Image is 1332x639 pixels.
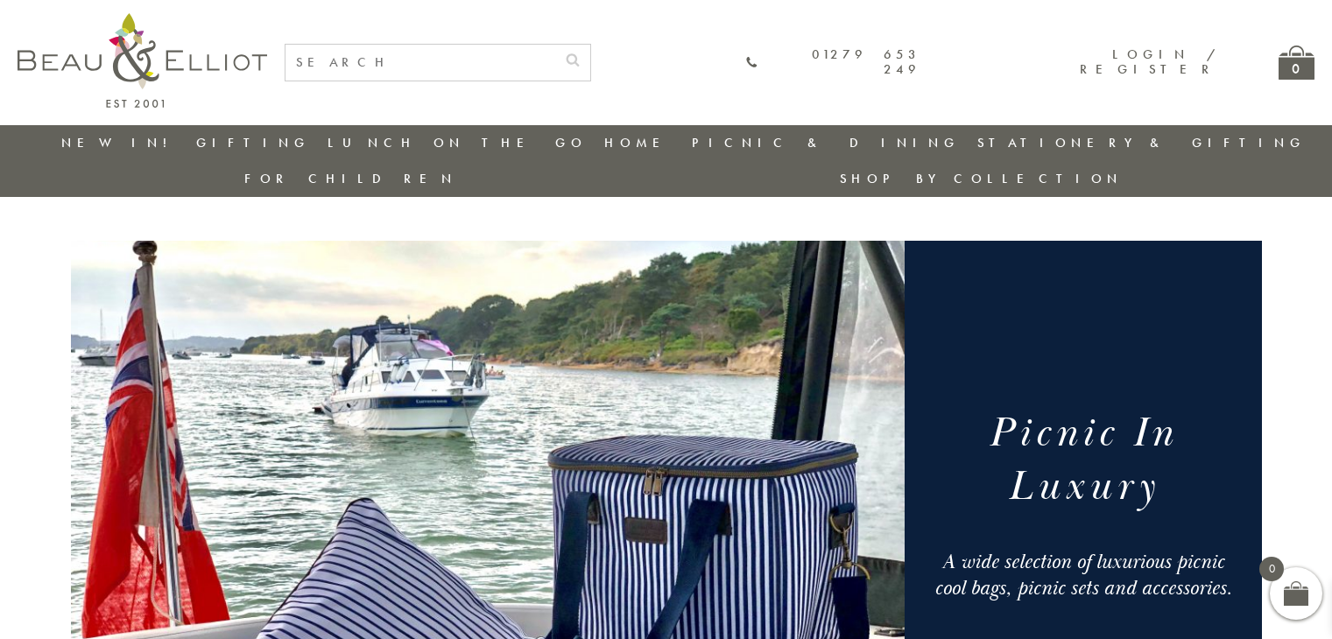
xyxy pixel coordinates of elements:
[926,549,1240,601] div: A wide selection of luxurious picnic cool bags, picnic sets and accessories.
[604,134,674,151] a: Home
[61,134,179,151] a: New in!
[1080,46,1217,78] a: Login / Register
[196,134,310,151] a: Gifting
[285,45,555,81] input: SEARCH
[1279,46,1314,80] a: 0
[745,47,920,78] a: 01279 653 249
[1259,557,1284,581] span: 0
[840,170,1123,187] a: Shop by collection
[692,134,960,151] a: Picnic & Dining
[926,407,1240,514] h1: Picnic In Luxury
[244,170,457,187] a: For Children
[977,134,1306,151] a: Stationery & Gifting
[18,13,267,108] img: logo
[328,134,587,151] a: Lunch On The Go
